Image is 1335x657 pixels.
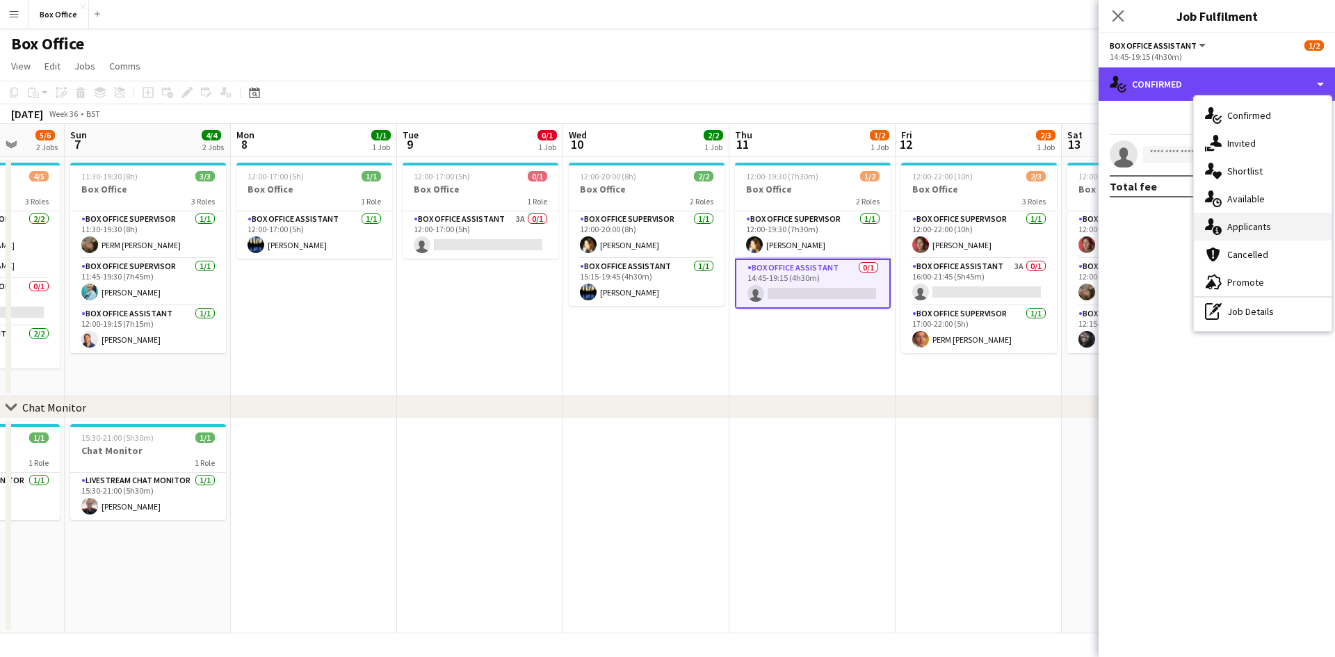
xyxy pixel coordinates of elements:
[403,211,558,259] app-card-role: Box Office Assistant3A0/112:00-17:00 (5h)
[735,129,752,141] span: Thu
[527,196,547,206] span: 1 Role
[202,130,221,140] span: 4/4
[901,129,912,141] span: Fri
[528,171,547,181] span: 0/1
[1026,171,1046,181] span: 2/3
[1194,185,1332,213] div: Available
[870,130,889,140] span: 1/2
[746,171,818,181] span: 12:00-19:30 (7h30m)
[1194,129,1332,157] div: Invited
[580,171,636,181] span: 12:00-20:00 (8h)
[81,171,138,181] span: 11:30-19:30 (8h)
[1110,40,1208,51] button: Box Office Assistant
[104,57,146,75] a: Comms
[735,211,891,259] app-card-role: Box Office Supervisor1/112:00-19:30 (7h30m)[PERSON_NAME]
[109,60,140,72] span: Comms
[248,171,304,181] span: 12:00-17:00 (5h)
[25,196,49,206] span: 3 Roles
[400,136,419,152] span: 9
[236,211,392,259] app-card-role: Box Office Assistant1/112:00-17:00 (5h)[PERSON_NAME]
[234,136,254,152] span: 8
[70,444,226,457] h3: Chat Monitor
[901,211,1057,259] app-card-role: Box Office Supervisor1/112:00-22:00 (10h)[PERSON_NAME]
[1110,179,1157,193] div: Total fee
[403,183,558,195] h3: Box Office
[1099,7,1335,25] h3: Job Fulfilment
[403,129,419,141] span: Tue
[11,107,43,121] div: [DATE]
[22,400,86,414] div: Chat Monitor
[735,163,891,309] div: 12:00-19:30 (7h30m)1/2Box Office2 RolesBox Office Supervisor1/112:00-19:30 (7h30m)[PERSON_NAME]Bo...
[70,163,226,353] app-job-card: 11:30-19:30 (8h)3/3Box Office3 RolesBox Office Supervisor1/111:30-19:30 (8h)PERM [PERSON_NAME]Box...
[901,183,1057,195] h3: Box Office
[70,183,226,195] h3: Box Office
[70,306,226,353] app-card-role: Box Office Assistant1/112:00-19:15 (7h15m)[PERSON_NAME]
[569,211,725,259] app-card-role: Box Office Supervisor1/112:00-20:00 (8h)[PERSON_NAME]
[1194,213,1332,241] div: Applicants
[372,142,390,152] div: 1 Job
[733,136,752,152] span: 11
[195,171,215,181] span: 3/3
[1065,136,1083,152] span: 13
[735,259,891,309] app-card-role: Box Office Assistant0/114:45-19:15 (4h30m)
[36,142,58,152] div: 2 Jobs
[1194,241,1332,268] div: Cancelled
[1067,183,1223,195] h3: Box Office
[371,130,391,140] span: 1/1
[1067,211,1223,259] app-card-role: Box Office Supervisor1/112:00-19:30 (7h30m)[PERSON_NAME]
[569,259,725,306] app-card-role: Box Office Assistant1/115:15-19:45 (4h30m)[PERSON_NAME]
[871,142,889,152] div: 1 Job
[901,306,1057,353] app-card-role: Box Office Supervisor1/117:00-22:00 (5h)PERM [PERSON_NAME]
[567,136,587,152] span: 10
[704,130,723,140] span: 2/2
[70,129,87,141] span: Sun
[44,60,60,72] span: Edit
[1099,67,1335,101] div: Confirmed
[569,129,587,141] span: Wed
[860,171,880,181] span: 1/2
[899,136,912,152] span: 12
[11,60,31,72] span: View
[29,1,89,28] button: Box Office
[236,163,392,259] div: 12:00-17:00 (5h)1/1Box Office1 RoleBox Office Assistant1/112:00-17:00 (5h)[PERSON_NAME]
[735,183,891,195] h3: Box Office
[912,171,973,181] span: 12:00-22:00 (10h)
[39,57,66,75] a: Edit
[29,432,49,443] span: 1/1
[403,163,558,259] div: 12:00-17:00 (5h)0/1Box Office1 RoleBox Office Assistant3A0/112:00-17:00 (5h)
[11,33,84,54] h1: Box Office
[70,473,226,520] app-card-role: Livestream Chat Monitor1/115:30-21:00 (5h30m)[PERSON_NAME]
[704,142,722,152] div: 1 Job
[68,136,87,152] span: 7
[414,171,470,181] span: 12:00-17:00 (5h)
[195,432,215,443] span: 1/1
[1194,268,1332,296] div: Promote
[236,129,254,141] span: Mon
[1037,142,1055,152] div: 1 Job
[569,163,725,306] app-job-card: 12:00-20:00 (8h)2/2Box Office2 RolesBox Office Supervisor1/112:00-20:00 (8h)[PERSON_NAME]Box Offi...
[70,424,226,520] div: 15:30-21:00 (5h30m)1/1Chat Monitor1 RoleLivestream Chat Monitor1/115:30-21:00 (5h30m)[PERSON_NAME]
[1194,157,1332,185] div: Shortlist
[1067,259,1223,306] app-card-role: Box Office Supervisor1/112:00-19:30 (7h30m)PERM [PERSON_NAME]
[569,183,725,195] h3: Box Office
[1194,298,1332,325] div: Job Details
[191,196,215,206] span: 3 Roles
[690,196,713,206] span: 2 Roles
[46,108,81,119] span: Week 36
[361,196,381,206] span: 1 Role
[81,432,154,443] span: 15:30-21:00 (5h30m)
[1067,306,1223,353] app-card-role: Box Office Assistant1/112:15-19:15 (7h)[PERSON_NAME]
[1067,163,1223,353] app-job-card: 12:00-19:30 (7h30m)3/3Box Office3 RolesBox Office Supervisor1/112:00-19:30 (7h30m)[PERSON_NAME]Bo...
[901,163,1057,353] app-job-card: 12:00-22:00 (10h)2/3Box Office3 RolesBox Office Supervisor1/112:00-22:00 (10h)[PERSON_NAME]Box Of...
[1036,130,1055,140] span: 2/3
[1304,40,1324,51] span: 1/2
[537,130,557,140] span: 0/1
[29,457,49,468] span: 1 Role
[362,171,381,181] span: 1/1
[1110,40,1197,51] span: Box Office Assistant
[6,57,36,75] a: View
[29,171,49,181] span: 4/5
